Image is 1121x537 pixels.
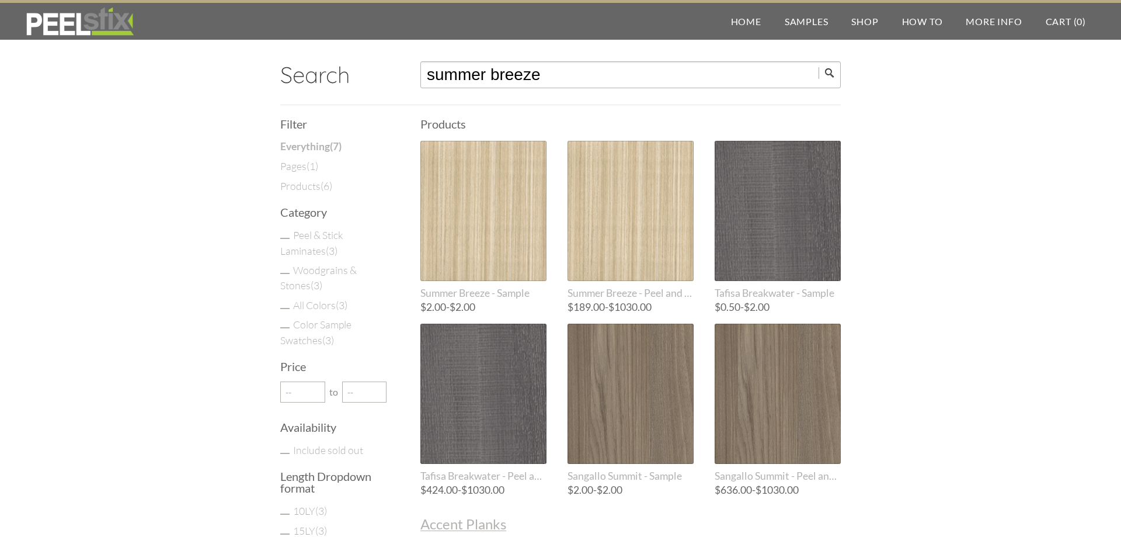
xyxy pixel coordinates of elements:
a: Shop [840,3,890,40]
span: $2.00 [597,484,622,496]
a: All Colors [293,299,347,311]
span: $1030.00 [461,484,504,496]
span: Sangallo Summit - Peel and Stick [715,470,841,482]
a: Summer Breeze - Peel and Stick [568,141,694,299]
a: Include sold out [293,444,363,456]
input: Woodgrains & Stones(3) [280,273,290,274]
span: 3 [318,524,324,537]
span: $1030.00 [608,301,652,313]
span: - [568,485,694,496]
img: REFACE SUPPLIES [23,7,136,36]
input: Include sold out [280,453,290,454]
a: Cart (0) [1034,3,1098,40]
span: ( ) [336,299,347,311]
span: 7 [333,140,339,153]
span: ( ) [315,504,327,517]
h3: Availability [280,421,392,433]
span: 3 [325,334,331,347]
a: Woodgrains & Stones [280,264,357,292]
span: ( ) [330,140,342,153]
span: Tafisa Breakwater - Peel and Stick [420,470,546,482]
span: - [715,485,841,496]
a: Pages(1) [280,158,318,174]
input: -- [342,382,387,403]
h3: Length Dropdown format [280,470,392,494]
span: Summer Breeze - Peel and Stick [568,287,694,299]
span: ( ) [322,334,334,347]
span: Summer Breeze - Sample [420,287,546,299]
input: Peel & Stick Laminates(3) [280,238,290,239]
span: $2.00 [450,301,475,313]
span: Sangallo Summit - Sample [568,470,694,482]
a: How To [890,3,955,40]
a: Samples [773,3,840,40]
a: Summer Breeze - Sample [420,141,546,299]
span: - [420,485,546,496]
input: All Colors(3) [280,308,290,309]
span: 3 [339,299,344,311]
span: 6 [323,179,329,192]
span: $1030.00 [756,484,799,496]
a: Home [719,3,773,40]
a: Peel & Stick Laminates [280,228,343,257]
a: More Info [954,3,1033,40]
span: 3 [329,244,335,257]
h3: Category [280,206,392,218]
span: ( ) [326,244,337,257]
a: Accent Planks [420,517,841,531]
span: Tafisa Breakwater - Sample [715,287,841,299]
a: Tafisa Breakwater - Peel and Stick [420,324,546,482]
span: 3 [314,279,319,292]
span: $0.50 [715,301,740,313]
a: Everything(7) [280,139,342,154]
input: 10LY(3) [280,514,290,515]
span: ( ) [315,524,327,537]
span: - [420,302,546,313]
input: 15LY(3) [280,533,290,535]
input: Submit [819,67,841,79]
h3: Filter [280,118,392,130]
span: $2.00 [744,301,770,313]
span: $636.00 [715,484,752,496]
span: $2.00 [420,301,446,313]
span: ( ) [307,160,318,172]
h2: Search [280,61,392,88]
a: Color Sample Swatches [280,318,351,346]
h3: Price [280,361,392,372]
span: ( ) [321,179,332,192]
span: - [568,302,694,313]
span: 0 [1077,16,1082,27]
a: Tafisa Breakwater - Sample [715,141,841,299]
span: - [715,302,841,313]
span: $2.00 [568,484,593,496]
a: 10LY [293,504,327,517]
a: Products(6) [280,178,332,193]
a: 15LY [293,524,327,537]
span: to [325,387,342,397]
a: Sangallo Summit - Peel and Stick [715,324,841,482]
span: $424.00 [420,484,458,496]
span: 3 [318,504,324,517]
span: $189.00 [568,301,605,313]
span: ( ) [311,279,322,292]
input: Color Sample Swatches(3) [280,327,290,328]
h3: Products [420,118,841,130]
input: -- [280,382,325,403]
span: 1 [309,160,315,172]
a: Sangallo Summit - Sample [568,324,694,482]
